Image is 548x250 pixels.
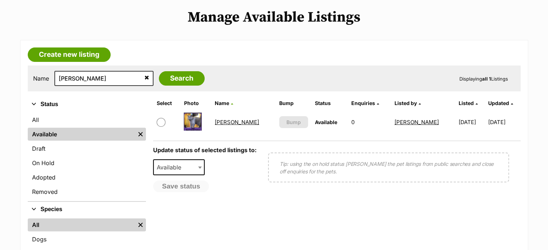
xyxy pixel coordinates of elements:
a: Removed [28,185,146,198]
th: Status [312,97,347,109]
td: [DATE] [488,110,520,135]
span: Available [315,119,337,125]
div: Status [28,112,146,201]
a: All [28,113,146,126]
input: Search [159,71,205,86]
th: Select [154,97,181,109]
a: Create new listing [28,47,111,62]
strong: all 1 [482,76,491,82]
a: On Hold [28,156,146,169]
td: 0 [348,110,391,135]
th: Bump [276,97,311,109]
a: Available [28,128,135,141]
span: Name [215,100,229,106]
span: Listed by [395,100,417,106]
span: Available [153,159,205,175]
a: [PERSON_NAME] [215,119,259,126]
label: Update status of selected listings to: [153,146,257,154]
button: Save status [153,181,209,192]
a: Adopted [28,171,146,184]
button: Bump [279,116,308,128]
button: Status [28,100,146,109]
span: Displaying Listings [459,76,508,82]
span: Bump [286,118,301,126]
p: Tip: using the on hold status [PERSON_NAME] the pet listings from public searches and close off e... [280,160,498,175]
a: Remove filter [135,218,146,231]
span: Available [154,162,188,172]
span: Listed [459,100,474,106]
span: translation missing: en.admin.listings.index.attributes.enquiries [351,100,375,106]
a: All [28,218,135,231]
a: Remove filter [135,128,146,141]
button: Species [28,205,146,214]
a: Name [215,100,233,106]
a: Enquiries [351,100,379,106]
th: Photo [181,97,211,109]
a: Updated [488,100,513,106]
a: Listed [459,100,478,106]
a: [PERSON_NAME] [395,119,439,126]
a: Listed by [395,100,421,106]
a: Dogs [28,233,146,246]
td: [DATE] [456,110,487,135]
label: Name [33,75,49,82]
a: Draft [28,142,146,155]
span: Updated [488,100,509,106]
